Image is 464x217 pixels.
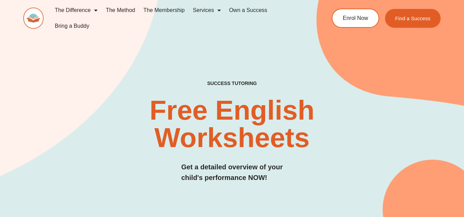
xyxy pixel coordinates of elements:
[50,2,102,18] a: The Difference
[343,15,368,21] span: Enrol Now
[189,2,225,18] a: Services
[181,162,283,183] h3: Get a detailed overview of your child's performance NOW!
[102,2,139,18] a: The Method
[225,2,271,18] a: Own a Success
[50,2,308,34] nav: Menu
[395,16,431,21] span: Find a Success
[332,9,379,28] a: Enrol Now
[170,81,294,86] h4: SUCCESS TUTORING​
[50,18,93,34] a: Bring a Buddy
[94,97,370,152] h2: Free English Worksheets​
[139,2,189,18] a: The Membership
[385,9,441,28] a: Find a Success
